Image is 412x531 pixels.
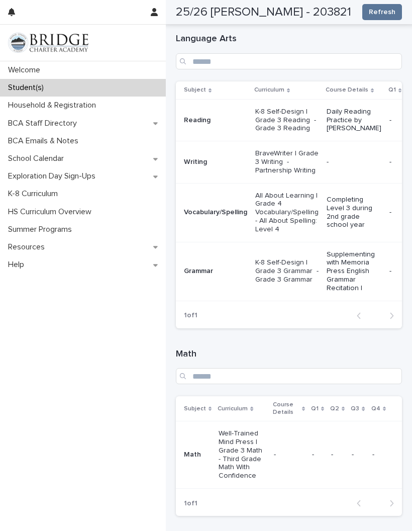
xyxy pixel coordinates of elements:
[349,499,375,508] button: Back
[4,260,32,270] p: Help
[389,267,400,276] p: -
[176,348,402,361] h1: Math
[176,421,402,489] tr: MathWell-Trained Mind Press | Grade 3 Math - Third Grade Math With Confidence-----
[254,84,284,96] p: Curriculum
[255,192,319,234] p: All About Learning | Grade 4 Vocabulary/Spelling - All About Spelling: Level 4
[4,154,72,163] p: School Calendar
[184,267,247,276] p: Grammar
[184,451,211,459] p: Math
[388,84,396,96] p: Q1
[351,403,359,414] p: Q3
[312,451,323,459] p: -
[372,451,386,459] p: -
[389,208,400,217] p: -
[369,7,395,17] span: Refresh
[4,189,66,199] p: K-8 Curriculum
[371,403,380,414] p: Q4
[255,258,319,284] p: K-8 Self-Design | Grade 3 Grammar - Grade 3 Grammar
[184,403,206,414] p: Subject
[176,491,205,516] p: 1 of 1
[327,196,381,229] p: Completing Level 3 during 2nd grade school year
[327,108,381,133] p: Daily Reading Practice by [PERSON_NAME]
[184,84,206,96] p: Subject
[362,4,402,20] button: Refresh
[352,451,364,459] p: -
[176,368,402,384] input: Search
[4,101,104,110] p: Household & Registration
[4,242,53,252] p: Resources
[4,207,99,217] p: HS Curriculum Overview
[389,116,400,125] p: -
[8,33,88,53] img: V1C1m3IdTEidaUdm9Hs0
[273,399,299,418] p: Course Details
[274,451,304,459] p: -
[4,65,48,75] p: Welcome
[219,429,266,480] p: Well-Trained Mind Press | Grade 3 Math - Third Grade Math With Confidence
[349,311,375,320] button: Back
[184,208,247,217] p: Vocabulary/Spelling
[184,158,247,166] p: Writing
[4,136,86,146] p: BCA Emails & Notes
[4,171,104,181] p: Exploration Day Sign-Ups
[331,451,344,459] p: -
[4,225,80,234] p: Summer Programs
[184,116,247,125] p: Reading
[218,403,248,414] p: Curriculum
[327,158,381,166] p: -
[176,33,402,45] h1: Language Arts
[176,5,351,20] h2: 25/26 [PERSON_NAME] - 203821
[311,403,319,414] p: Q1
[389,158,400,166] p: -
[330,403,339,414] p: Q2
[176,303,205,328] p: 1 of 1
[4,119,85,128] p: BCA Staff Directory
[176,53,402,69] input: Search
[375,311,402,320] button: Next
[326,84,368,96] p: Course Details
[4,83,52,93] p: Student(s)
[255,149,319,174] p: BraveWriter | Grade 3 Writing - Partnership Writing
[375,499,402,508] button: Next
[327,250,381,293] p: Supplementing with Memoria Press English Grammar Recitation I
[255,108,319,133] p: K-8 Self-Design | Grade 3 Reading - Grade 3 Reading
